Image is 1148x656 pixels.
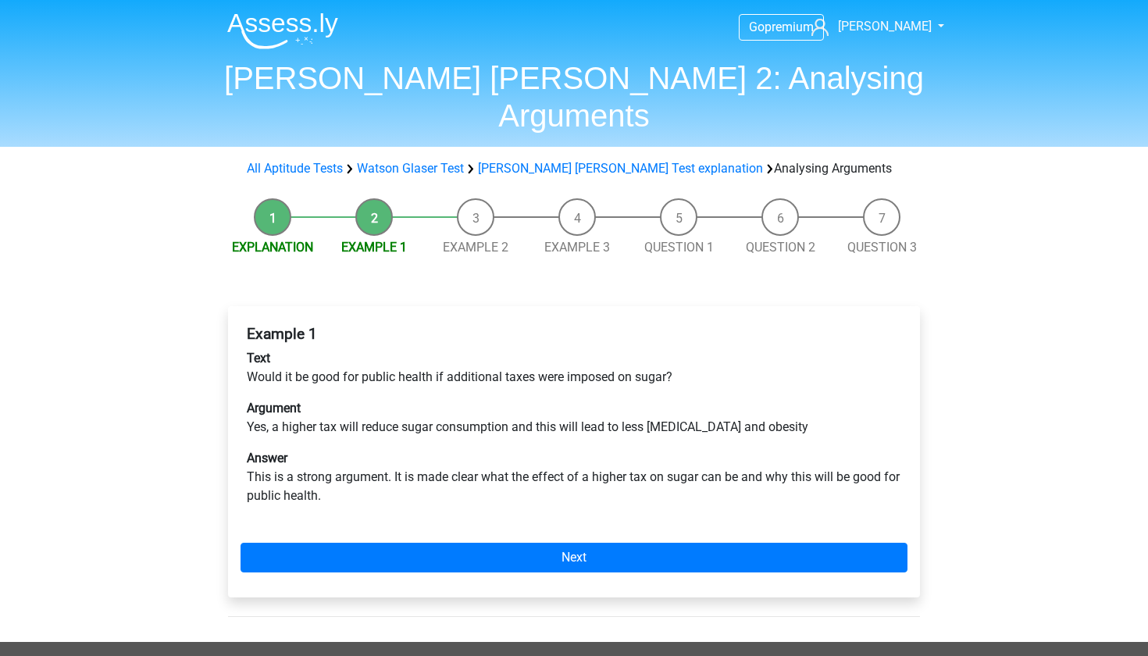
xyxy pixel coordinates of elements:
[847,240,917,255] a: Question 3
[247,451,287,465] b: Answer
[478,161,763,176] a: [PERSON_NAME] [PERSON_NAME] Test explanation
[247,401,301,415] b: Argument
[341,240,407,255] a: Example 1
[805,17,933,36] a: [PERSON_NAME]
[740,16,823,37] a: Gopremium
[241,159,907,178] div: Analysing Arguments
[544,240,610,255] a: Example 3
[247,325,317,343] b: Example 1
[644,240,714,255] a: Question 1
[357,161,464,176] a: Watson Glaser Test
[247,349,901,387] p: Would it be good for public health if additional taxes were imposed on sugar?
[227,12,338,49] img: Assessly
[247,161,343,176] a: All Aptitude Tests
[746,240,815,255] a: Question 2
[247,399,901,437] p: Yes, a higher tax will reduce sugar consumption and this will lead to less [MEDICAL_DATA] and obe...
[241,543,907,572] a: Next
[215,59,933,134] h1: [PERSON_NAME] [PERSON_NAME] 2: Analysing Arguments
[749,20,765,34] span: Go
[247,449,901,505] p: This is a strong argument. It is made clear what the effect of a higher tax on sugar can be and w...
[765,20,814,34] span: premium
[247,351,270,365] b: Text
[838,19,932,34] span: [PERSON_NAME]
[232,240,313,255] a: Explanation
[443,240,508,255] a: Example 2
